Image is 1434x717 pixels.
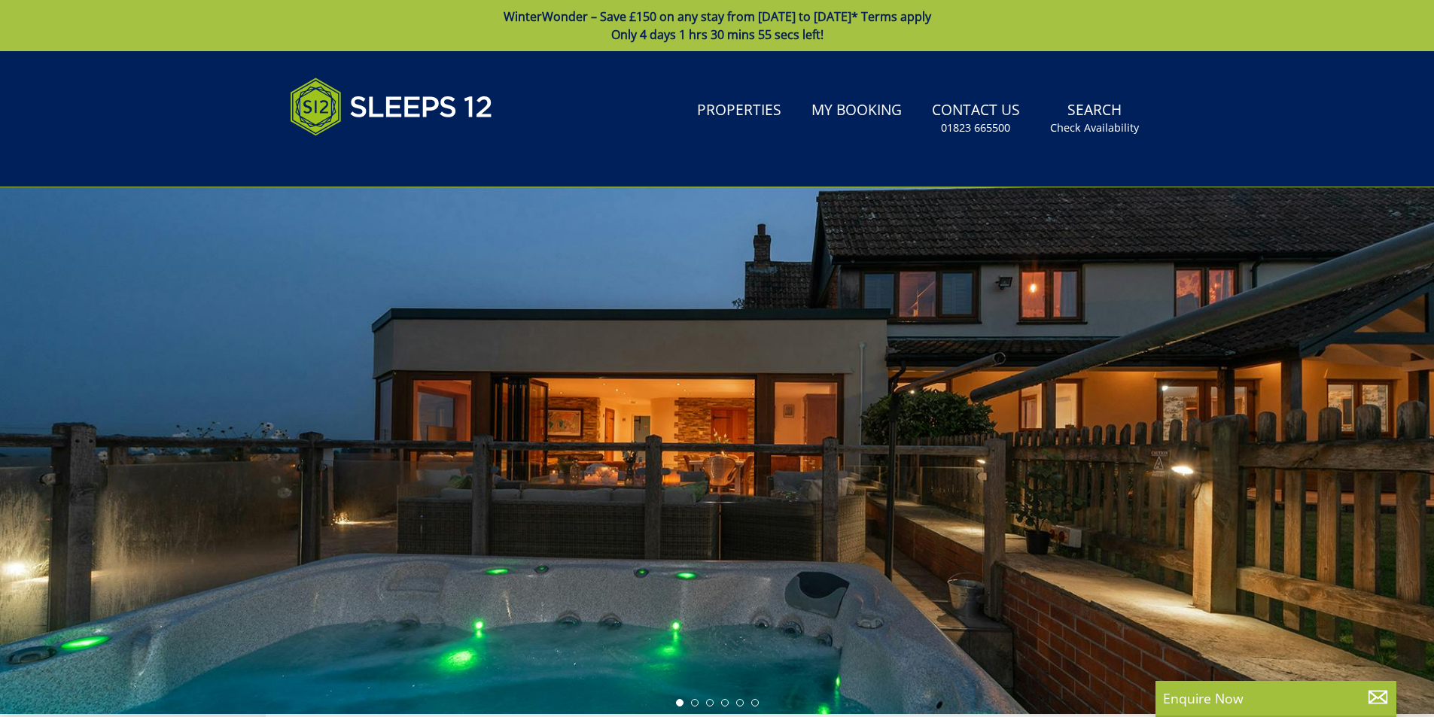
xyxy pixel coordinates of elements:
small: 01823 665500 [941,120,1010,135]
span: Only 4 days 1 hrs 30 mins 55 secs left! [611,26,824,43]
a: My Booking [805,94,908,128]
a: Properties [691,94,787,128]
iframe: Customer reviews powered by Trustpilot [282,153,440,166]
p: Enquire Now [1163,688,1389,708]
small: Check Availability [1050,120,1139,135]
img: Sleeps 12 [290,69,493,144]
a: Contact Us01823 665500 [926,94,1026,143]
a: SearchCheck Availability [1044,94,1145,143]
